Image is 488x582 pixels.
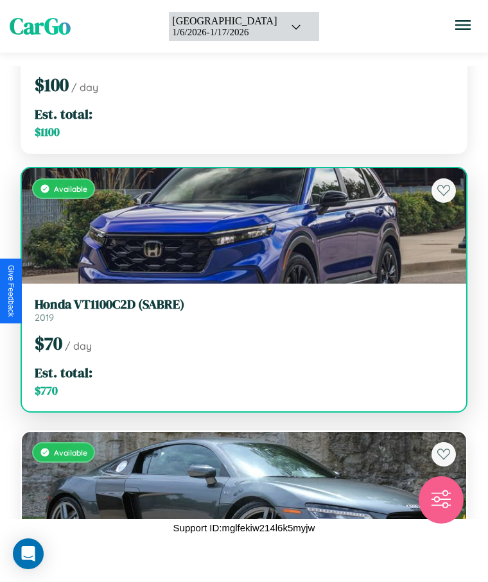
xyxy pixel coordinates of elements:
[54,184,87,194] span: Available
[35,363,92,382] span: Est. total:
[172,15,277,27] div: [GEOGRAPHIC_DATA]
[35,296,453,312] h3: Honda VT1100C2D (SABRE)
[54,448,87,458] span: Available
[172,27,277,38] div: 1 / 6 / 2026 - 1 / 17 / 2026
[6,265,15,317] div: Give Feedback
[35,73,69,97] span: $ 100
[71,81,98,94] span: / day
[173,519,315,536] p: Support ID: mglfekiw214l6k5myjw
[65,339,92,352] span: / day
[13,538,44,569] div: Open Intercom Messenger
[35,124,60,140] span: $ 1100
[35,331,62,355] span: $ 70
[35,296,453,323] a: Honda VT1100C2D (SABRE)2019
[10,11,71,42] span: CarGo
[35,312,54,323] span: 2019
[35,383,58,398] span: $ 770
[35,105,92,123] span: Est. total:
